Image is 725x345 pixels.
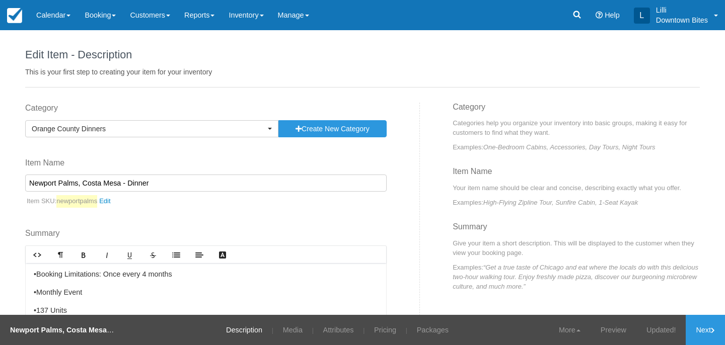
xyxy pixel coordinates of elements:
a: Pricing [367,315,404,345]
h3: Category [453,103,700,119]
p: This is your first step to creating your item for your inventory [25,67,700,77]
p: •Monthly Event [34,287,378,298]
a: Packages [409,315,456,345]
p: Examples: [453,263,700,291]
em: “Get a true taste of Chicago and eat where the locals do with this delicious two-hour walking tou... [453,264,698,290]
a: Text Color [211,246,234,263]
p: Item SKU: [25,195,387,208]
h1: Edit Item - Description [25,49,700,61]
p: Categories help you organize your inventory into basic groups, making it easy for customers to fi... [453,118,700,137]
p: •137 Units [34,305,378,316]
a: Align [188,246,211,263]
a: Lists [165,246,188,263]
p: Examples: [453,198,700,207]
a: Attributes [316,315,361,345]
p: Examples: [453,142,700,152]
p: •Booking Limitations: Once every 4 months [34,269,378,280]
a: Description [219,315,270,345]
i: Help [596,12,603,19]
img: checkfront-main-nav-mini-logo.png [7,8,22,23]
p: Your item name should be clear and concise, describing exactly what you offer. [453,183,700,193]
p: Downtown Bites [656,15,708,25]
a: Next [686,315,725,345]
a: Format [49,246,72,263]
input: Enter a new Item Name [25,175,387,192]
strong: Newport Palms, Costa Mesa - Dinner [10,326,136,334]
span: Help [605,11,620,19]
button: Orange County Dinners [25,120,278,137]
a: newportpalms [56,195,114,208]
em: High-Flying Zipline Tour, Sunfire Cabin, 1-Seat Kayak [483,199,638,206]
p: Lilli [656,5,708,15]
a: Italic [95,246,118,263]
a: More [549,315,591,345]
button: Create New Category [278,120,387,137]
a: Underline [118,246,141,263]
a: Preview [591,315,636,345]
a: Bold [72,246,95,263]
span: Orange County Dinners [32,124,265,134]
h3: Summary [453,222,700,238]
h3: Item Name [453,167,700,183]
a: HTML [26,246,49,263]
a: Updated! [636,315,686,345]
em: One-Bedroom Cabins, Accessories, Day Tours, Night Tours [483,143,656,151]
label: Category [25,103,387,114]
label: Summary [25,228,387,239]
a: Strikethrough [141,246,165,263]
a: Media [275,315,310,345]
p: Give your item a short description. This will be displayed to the customer when they view your bo... [453,238,700,257]
label: Item Name [25,157,387,169]
div: L [634,8,650,24]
